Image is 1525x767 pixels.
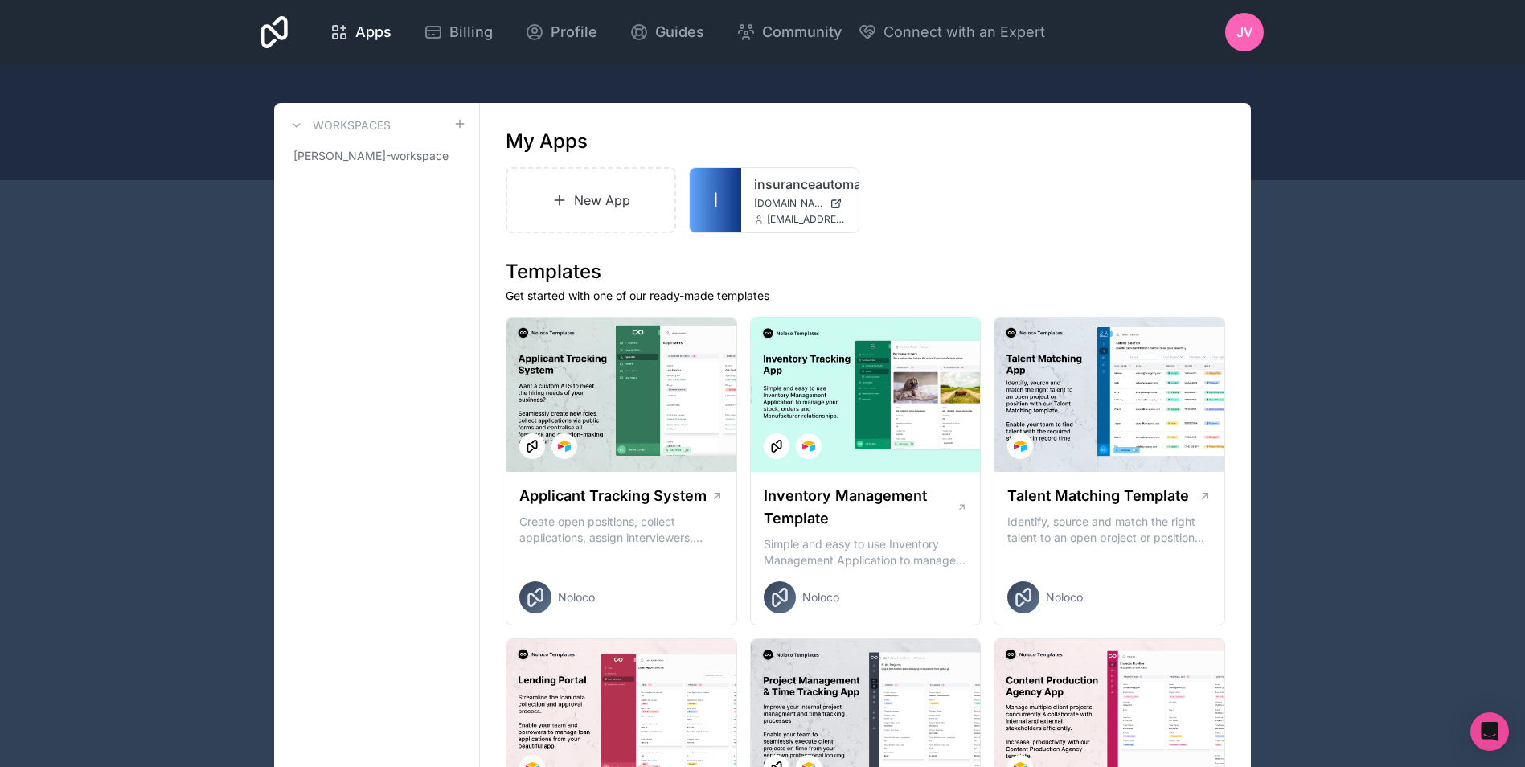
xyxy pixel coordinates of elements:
[313,117,391,133] h3: Workspaces
[558,589,595,605] span: Noloco
[802,589,839,605] span: Noloco
[355,21,391,43] span: Apps
[1470,712,1509,751] div: Open Intercom Messenger
[506,259,1225,285] h1: Templates
[1007,485,1189,507] h1: Talent Matching Template
[713,187,718,213] span: I
[802,440,815,453] img: Airtable Logo
[1007,514,1211,546] p: Identify, source and match the right talent to an open project or position with our Talent Matchi...
[506,167,676,233] a: New App
[449,21,493,43] span: Billing
[754,197,846,210] a: [DOMAIN_NAME]
[1046,589,1083,605] span: Noloco
[287,116,391,135] a: Workspaces
[506,288,1225,304] p: Get started with one of our ready-made templates
[762,21,842,43] span: Community
[317,14,404,50] a: Apps
[767,213,846,226] span: [EMAIL_ADDRESS][DOMAIN_NAME]
[558,440,571,453] img: Airtable Logo
[1236,23,1252,42] span: JV
[724,14,855,50] a: Community
[411,14,506,50] a: Billing
[506,129,588,154] h1: My Apps
[655,21,704,43] span: Guides
[754,197,823,210] span: [DOMAIN_NAME]
[883,21,1045,43] span: Connect with an Expert
[690,168,741,232] a: I
[293,148,449,164] span: [PERSON_NAME]-workspace
[858,21,1045,43] button: Connect with an Expert
[1014,440,1027,453] img: Airtable Logo
[519,514,724,546] p: Create open positions, collect applications, assign interviewers, centralise candidate feedback a...
[519,485,707,507] h1: Applicant Tracking System
[764,485,957,530] h1: Inventory Management Template
[754,174,846,194] a: insuranceautomationsolutions
[617,14,717,50] a: Guides
[764,536,968,568] p: Simple and easy to use Inventory Management Application to manage your stock, orders and Manufact...
[287,142,466,170] a: [PERSON_NAME]-workspace
[512,14,610,50] a: Profile
[551,21,597,43] span: Profile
